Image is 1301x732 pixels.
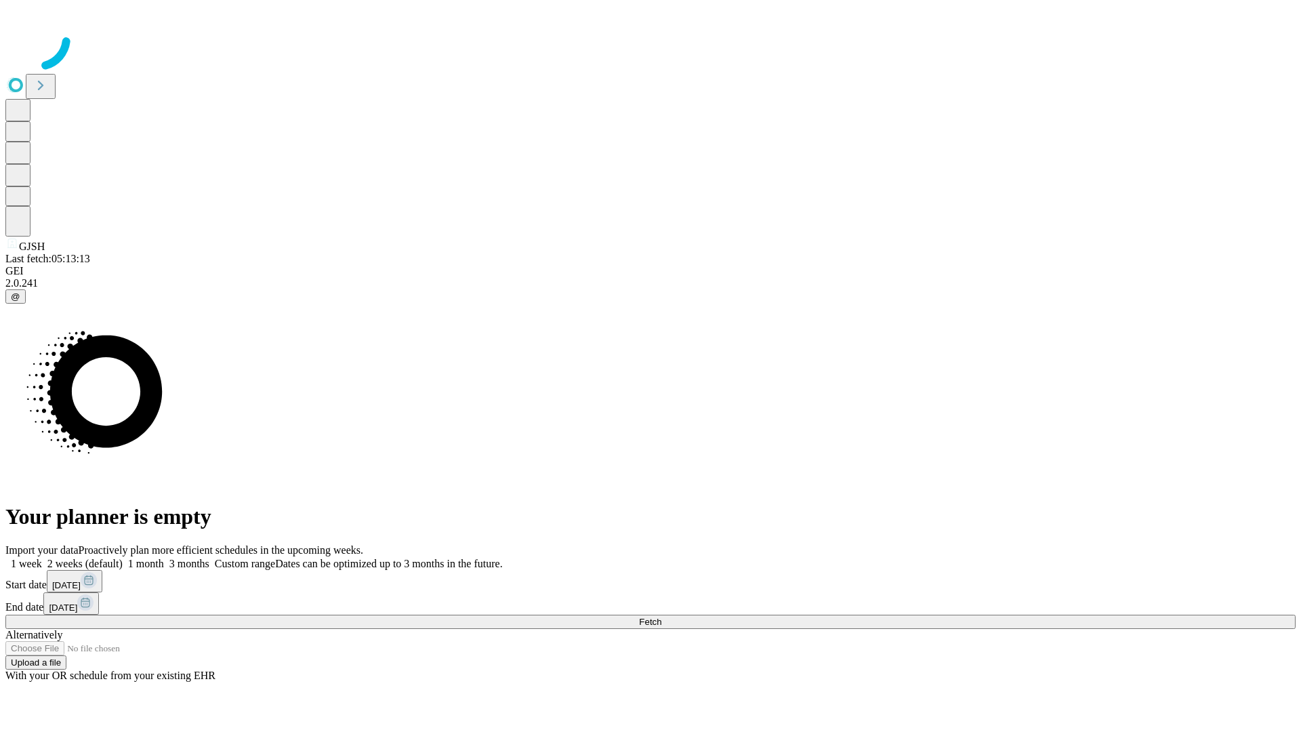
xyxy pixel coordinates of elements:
[49,603,77,613] span: [DATE]
[5,289,26,304] button: @
[5,544,79,556] span: Import your data
[5,265,1296,277] div: GEI
[5,253,90,264] span: Last fetch: 05:13:13
[5,592,1296,615] div: End date
[19,241,45,252] span: GJSH
[11,291,20,302] span: @
[5,570,1296,592] div: Start date
[275,558,502,569] span: Dates can be optimized up to 3 months in the future.
[79,544,363,556] span: Proactively plan more efficient schedules in the upcoming weeks.
[5,504,1296,529] h1: Your planner is empty
[47,570,102,592] button: [DATE]
[11,558,42,569] span: 1 week
[43,592,99,615] button: [DATE]
[5,655,66,670] button: Upload a file
[169,558,209,569] span: 3 months
[5,615,1296,629] button: Fetch
[5,670,215,681] span: With your OR schedule from your existing EHR
[128,558,164,569] span: 1 month
[5,629,62,640] span: Alternatively
[52,580,81,590] span: [DATE]
[639,617,661,627] span: Fetch
[215,558,275,569] span: Custom range
[5,277,1296,289] div: 2.0.241
[47,558,123,569] span: 2 weeks (default)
